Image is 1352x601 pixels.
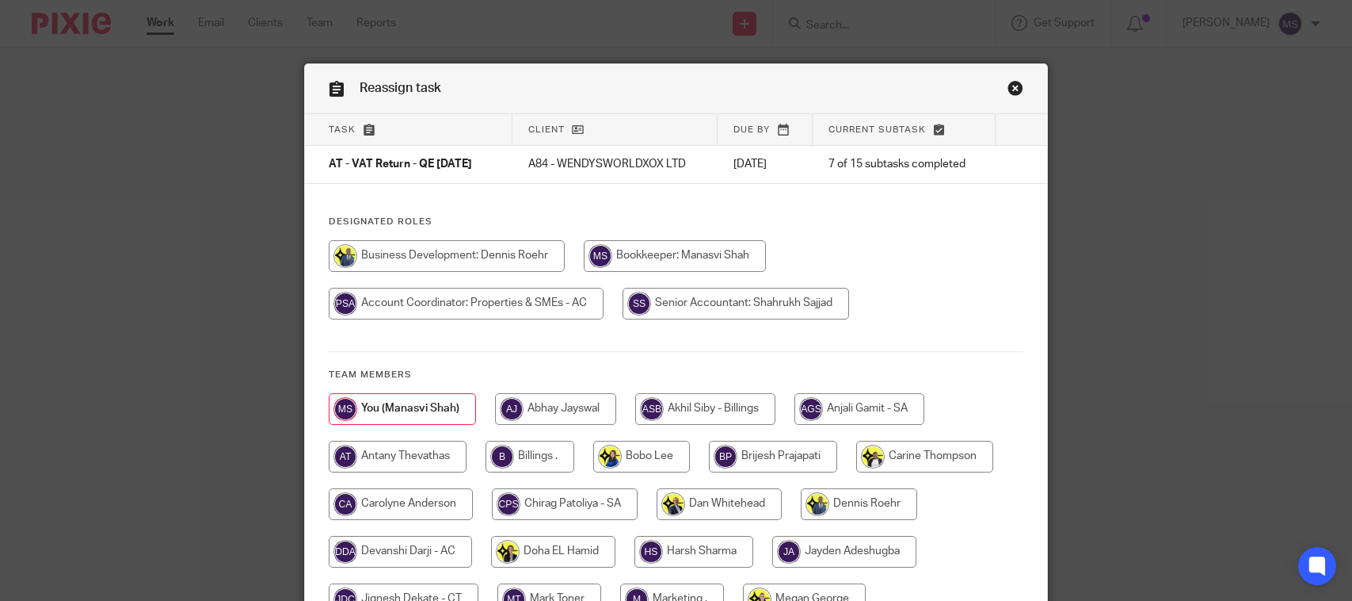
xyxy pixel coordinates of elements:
[360,82,441,94] span: Reassign task
[329,216,1023,228] h4: Designated Roles
[329,369,1023,381] h4: Team members
[329,159,472,170] span: AT - VAT Return - QE [DATE]
[733,156,796,172] p: [DATE]
[813,146,996,184] td: 7 of 15 subtasks completed
[1007,80,1023,101] a: Close this dialog window
[733,125,770,134] span: Due by
[528,156,702,172] p: A84 - WENDYSWORLDXOX LTD
[828,125,926,134] span: Current subtask
[329,125,356,134] span: Task
[528,125,565,134] span: Client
